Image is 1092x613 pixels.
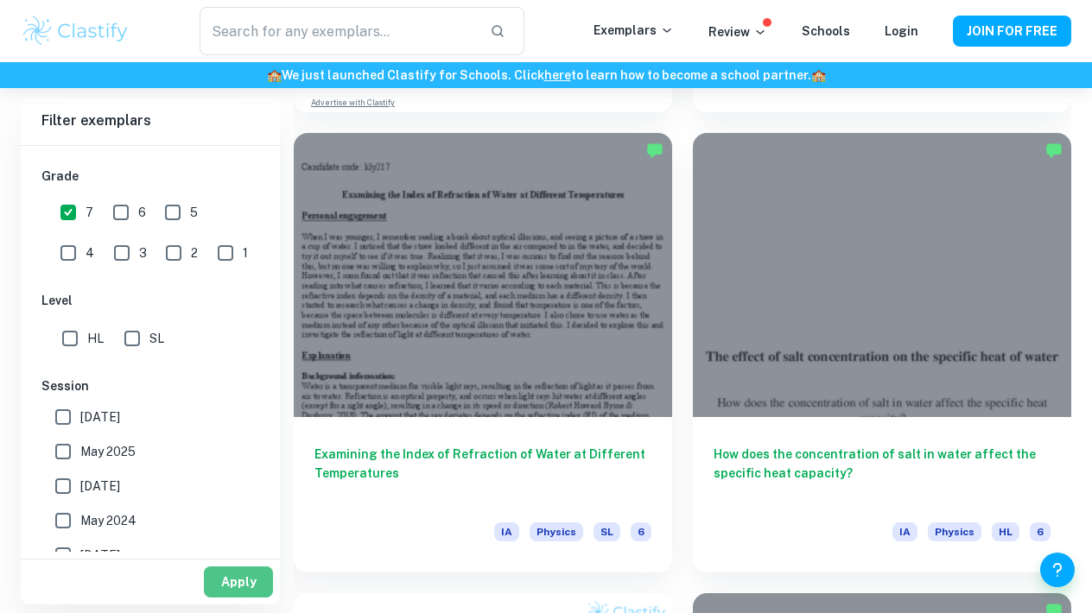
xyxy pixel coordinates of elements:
[80,408,120,427] span: [DATE]
[41,167,259,186] h6: Grade
[149,329,164,348] span: SL
[86,243,94,262] span: 4
[80,442,136,461] span: May 2025
[80,511,136,530] span: May 2024
[191,243,198,262] span: 2
[494,522,519,541] span: IA
[646,142,663,159] img: Marked
[544,68,571,82] a: here
[139,243,147,262] span: 3
[243,243,248,262] span: 1
[928,522,981,541] span: Physics
[1030,522,1051,541] span: 6
[311,97,395,109] a: Advertise with Clastify
[714,445,1051,502] h6: How does the concentration of salt in water affect the specific heat capacity?
[693,133,1071,572] a: How does the concentration of salt in water affect the specific heat capacity?IAPhysicsHL6
[80,546,120,565] span: [DATE]
[204,566,273,597] button: Apply
[314,445,651,502] h6: Examining the Index of Refraction of Water at Different Temperatures
[41,376,259,395] h6: Session
[892,522,917,541] span: IA
[530,522,583,541] span: Physics
[41,291,259,310] h6: Level
[190,203,198,222] span: 5
[992,522,1019,541] span: HL
[80,477,120,496] span: [DATE]
[267,68,282,82] span: 🏫
[953,16,1071,47] button: JOIN FOR FREE
[294,133,672,572] a: Examining the Index of Refraction of Water at Different TemperaturesIAPhysicsSL6
[594,21,674,40] p: Exemplars
[1045,142,1063,159] img: Marked
[811,68,826,82] span: 🏫
[885,24,918,38] a: Login
[87,329,104,348] span: HL
[86,203,93,222] span: 7
[594,522,620,541] span: SL
[138,203,146,222] span: 6
[21,97,280,145] h6: Filter exemplars
[3,66,1089,85] h6: We just launched Clastify for Schools. Click to learn how to become a school partner.
[708,22,767,41] p: Review
[200,7,475,55] input: Search for any exemplars...
[631,522,651,541] span: 6
[21,14,130,48] img: Clastify logo
[1040,553,1075,587] button: Help and Feedback
[802,24,850,38] a: Schools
